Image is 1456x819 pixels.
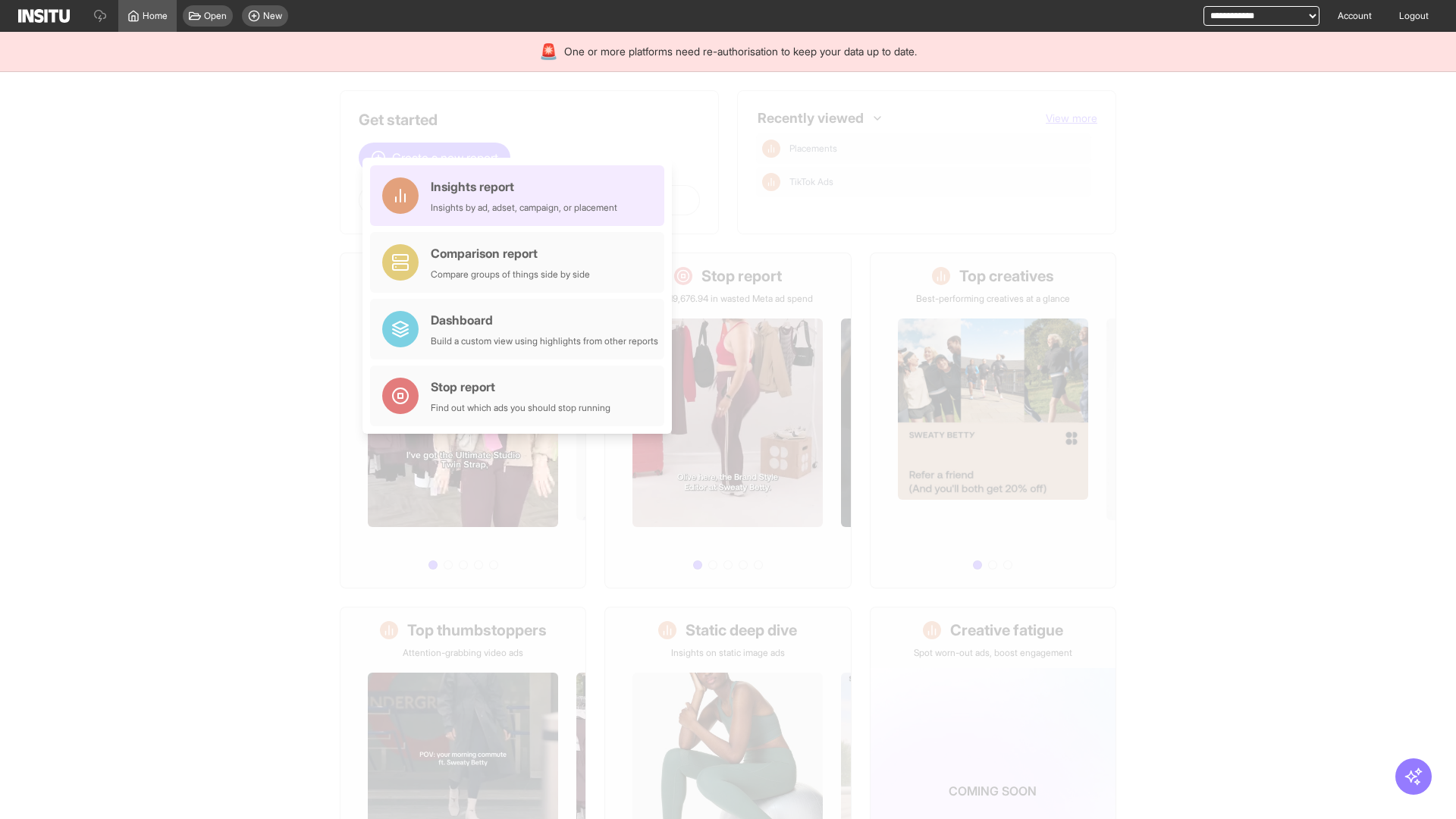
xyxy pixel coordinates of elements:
div: Comparison report [431,244,590,262]
div: Stop report [431,378,610,396]
div: 🚨 [539,41,558,62]
div: Find out which ads you should stop running [431,402,610,414]
div: Build a custom view using highlights from other reports [431,335,658,347]
div: Compare groups of things side by side [431,268,590,281]
div: Dashboard [431,311,658,329]
span: Home [143,10,168,22]
span: One or more platforms need re-authorisation to keep your data up to date. [564,44,917,59]
div: Insights report [431,177,617,196]
span: New [263,10,282,22]
div: Insights by ad, adset, campaign, or placement [431,202,617,214]
img: Logo [18,9,70,23]
span: Open [204,10,227,22]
